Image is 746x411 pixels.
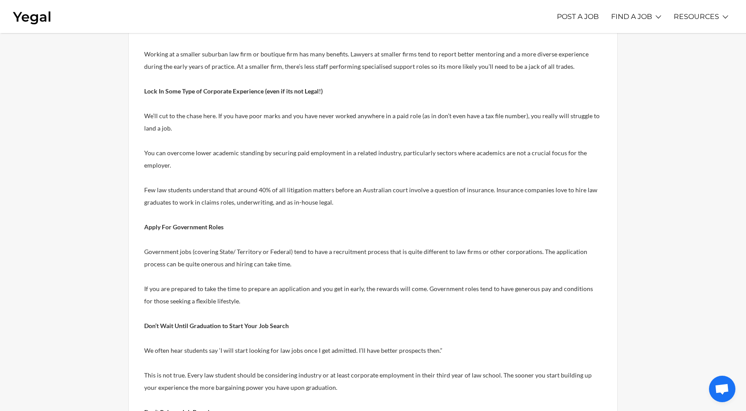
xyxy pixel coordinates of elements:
[144,322,289,329] b: Don’t Wait Until Graduation to Start Your Job Search
[144,371,592,391] span: This is not true. Every law student should be considering industry or at least corporate employme...
[674,4,719,29] a: RESOURCES
[144,347,442,354] span: We often hear students say ‘I will start looking for law jobs once I get admitted. I’ll have bett...
[144,186,597,206] span: Few law students understand that around 40% of all litigation matters before an Australian court ...
[557,4,599,29] a: POST A JOB
[144,248,587,268] span: Government jobs (covering State/ Territory or Federal) tend to have a recruitment process that is...
[144,223,224,231] b: Apply For Government Roles
[144,149,587,169] span: You can overcome lower academic standing by securing paid employment in a related industry, parti...
[144,50,589,70] span: Working at a smaller suburban law firm or boutique firm has many benefits. Lawyers at smaller fir...
[144,285,593,305] span: If you are prepared to take the time to prepare an application and you get in early, the rewards ...
[709,376,735,402] a: Open chat
[144,112,600,132] span: We’ll cut to the chase here. If you have poor marks and you have never worked anywhere in a paid ...
[611,4,652,29] a: FIND A JOB
[144,87,323,95] b: Lock In Some Type of Corporate Experience (even if its not Legal!)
